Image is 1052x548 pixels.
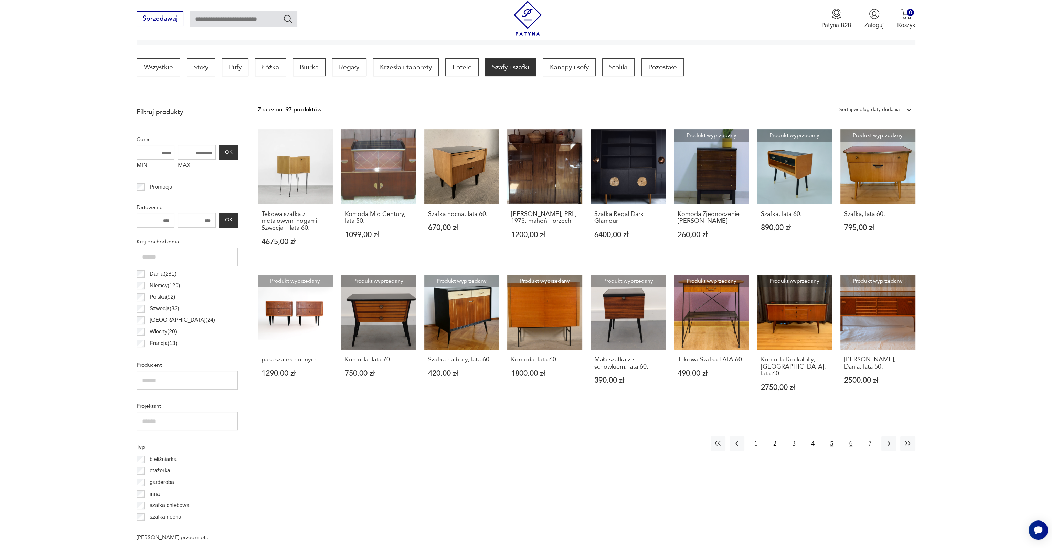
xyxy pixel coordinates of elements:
[445,58,478,76] p: Fotele
[641,58,684,76] a: Pozostałe
[222,58,248,76] a: Pufy
[262,356,329,363] h3: para szafek nocnych
[748,436,763,451] button: 1
[424,275,499,407] a: Produkt wyprzedanySzafka na buty, lata 60.Szafka na buty, lata 60.420,00 zł
[678,356,745,363] h3: Tekowa Szafka LATA 60.
[594,377,662,384] p: 390,00 zł
[150,270,176,278] p: Dania ( 281 )
[678,211,745,225] h3: Komoda Zjednoczenie [PERSON_NAME]
[543,58,595,76] a: Kanapy i sofy
[424,129,499,262] a: Szafka nocna, lata 60.Szafka nocna, lata 60.670,00 zł
[821,21,851,29] p: Patyna B2B
[341,129,416,262] a: Komoda Mid Century, lata 50.Komoda Mid Century, lata 50.1099,00 zł
[594,211,662,225] h3: Szafka Regał Dark Glamour
[150,478,174,487] p: garderoba
[839,105,900,114] div: Sortuj według daty dodania
[137,135,238,144] p: Cena
[805,436,820,451] button: 4
[373,58,439,76] a: Krzesła i taborety
[428,370,495,377] p: 420,00 zł
[150,501,189,510] p: szafka chlebowa
[428,211,495,218] h3: Szafka nocna, lata 60.
[825,436,839,451] button: 5
[511,356,578,363] h3: Komoda, lata 60.
[507,275,582,407] a: Produkt wyprzedanyKomoda, lata 60.Komoda, lata 60.1800,00 zł
[757,129,832,262] a: Produkt wyprzedanySzafka, lata 60.Szafka, lata 60.890,00 zł
[137,203,238,212] p: Datowanie
[178,160,216,173] label: MAX
[844,356,912,370] h3: [PERSON_NAME], Dania, lata 50.
[150,466,170,475] p: etażerka
[150,455,177,464] p: bieliźniarka
[862,436,877,451] button: 7
[511,370,578,377] p: 1800,00 zł
[345,370,412,377] p: 750,00 zł
[150,183,172,191] p: Promocja
[757,275,832,407] a: Produkt wyprzedanyKomoda Rockabilly, Niemcy, lata 60.Komoda Rockabilly, [GEOGRAPHIC_DATA], lata 6...
[864,21,884,29] p: Zaloguj
[258,275,333,407] a: Produkt wyprzedanypara szafek nocnychpara szafek nocnych1290,00 zł
[150,350,182,359] p: Norwegia ( 12 )
[137,442,238,451] p: Typ
[332,58,366,76] a: Regały
[137,533,238,542] p: [PERSON_NAME] przedmiotu
[150,513,181,522] p: szafka nocna
[485,58,536,76] a: Szafy i szafki
[137,11,183,26] button: Sprzedawaj
[428,224,495,231] p: 670,00 zł
[428,356,495,363] h3: Szafka na buty, lata 60.
[511,231,578,239] p: 1200,00 zł
[345,211,412,225] h3: Komoda Mid Century, lata 50.
[345,231,412,239] p: 1099,00 zł
[258,129,333,262] a: Tekowa szafka z metalowymi nogami – Szwecja – lata 60.Tekowa szafka z metalowymi nogami – Szwecja...
[507,129,582,262] a: Szafa kombinowana ILONA, PRL, 1973, mahoń - orzech[PERSON_NAME], PRL, 1973, mahoń - orzech1200,00 zł
[137,108,238,117] p: Filtruj produkty
[150,339,177,348] p: Francja ( 13 )
[907,9,914,16] div: 0
[150,304,179,313] p: Szwecja ( 33 )
[840,129,915,262] a: Produkt wyprzedanySzafka, lata 60.Szafka, lata 60.795,00 zł
[262,211,329,232] h3: Tekowa szafka z metalowymi nogami – Szwecja – lata 60.
[602,58,635,76] a: Stoliki
[219,145,238,160] button: OK
[341,275,416,407] a: Produkt wyprzedanyKomoda, lata 70.Komoda, lata 70.750,00 zł
[678,370,745,377] p: 490,00 zł
[844,211,912,218] h3: Szafka, lata 60.
[761,224,828,231] p: 890,00 zł
[137,160,174,173] label: MIN
[137,58,180,76] a: Wszystkie
[510,1,545,36] img: Patyna - sklep z meblami i dekoracjami vintage
[674,129,749,262] a: Produkt wyprzedanyKomoda Zjednoczenie Przemysłu MeblarskiegoKomoda Zjednoczenie [PERSON_NAME]260,...
[840,275,915,407] a: Produkt wyprzedanyKomoda, Dania, lata 50.[PERSON_NAME], Dania, lata 50.2500,00 zł
[594,231,662,239] p: 6400,00 zł
[897,21,915,29] p: Koszyk
[761,211,828,218] h3: Szafka, lata 60.
[150,316,215,325] p: [GEOGRAPHIC_DATA] ( 24 )
[511,211,578,225] h3: [PERSON_NAME], PRL, 1973, mahoń - orzech
[262,238,329,245] p: 4675,00 zł
[591,129,666,262] a: Szafka Regał Dark GlamourSzafka Regał Dark Glamour6400,00 zł
[674,275,749,407] a: Produkt wyprzedanyTekowa Szafka LATA 60.Tekowa Szafka LATA 60.490,00 zł
[761,384,828,391] p: 2750,00 zł
[345,356,412,363] h3: Komoda, lata 70.
[844,224,912,231] p: 795,00 zł
[897,9,915,29] button: 0Koszyk
[137,237,238,246] p: Kraj pochodzenia
[786,436,801,451] button: 3
[678,231,745,239] p: 260,00 zł
[283,14,293,24] button: Szukaj
[187,58,215,76] a: Stoły
[293,58,326,76] a: Biurka
[821,9,851,29] a: Ikona medaluPatyna B2B
[901,9,912,19] img: Ikona koszyka
[150,327,177,336] p: Włochy ( 20 )
[255,58,286,76] a: Łóżka
[821,9,851,29] button: Patyna B2B
[137,361,238,370] p: Producent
